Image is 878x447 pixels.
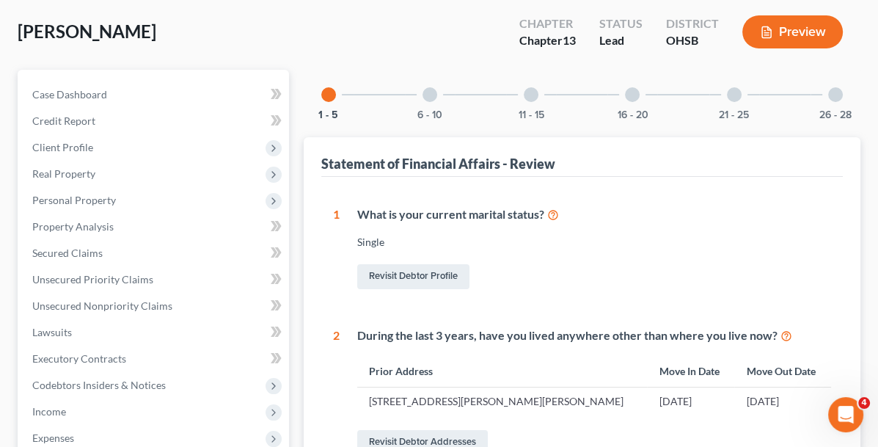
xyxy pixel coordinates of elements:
[617,110,648,120] button: 16 - 20
[21,214,289,240] a: Property Analysis
[357,327,831,344] div: During the last 3 years, have you lived anywhere other than where you live now?
[563,33,576,47] span: 13
[32,432,74,444] span: Expenses
[32,405,66,418] span: Income
[647,355,734,387] th: Move In Date
[32,247,103,259] span: Secured Claims
[32,379,166,391] span: Codebtors Insiders & Notices
[21,81,289,108] a: Case Dashboard
[32,115,95,127] span: Credit Report
[32,167,95,180] span: Real Property
[32,220,114,233] span: Property Analysis
[318,110,338,120] button: 1 - 5
[666,32,719,49] div: OHSB
[21,319,289,346] a: Lawsuits
[858,397,870,409] span: 4
[719,110,749,120] button: 21 - 25
[357,388,648,415] td: [STREET_ADDRESS][PERSON_NAME][PERSON_NAME]
[21,293,289,319] a: Unsecured Nonpriority Claims
[32,194,116,206] span: Personal Property
[734,388,831,415] td: [DATE]
[357,206,831,223] div: What is your current marital status?
[32,88,107,101] span: Case Dashboard
[519,15,576,32] div: Chapter
[21,266,289,293] a: Unsecured Priority Claims
[21,108,289,134] a: Credit Report
[599,15,643,32] div: Status
[21,240,289,266] a: Secured Claims
[32,273,153,286] span: Unsecured Priority Claims
[32,299,172,312] span: Unsecured Nonpriority Claims
[647,388,734,415] td: [DATE]
[819,110,852,120] button: 26 - 28
[357,355,648,387] th: Prior Address
[32,326,72,338] span: Lawsuits
[32,141,93,153] span: Client Profile
[18,21,156,42] span: [PERSON_NAME]
[734,355,831,387] th: Move Out Date
[357,264,469,289] a: Revisit Debtor Profile
[321,155,555,172] div: Statement of Financial Affairs - Review
[519,110,544,120] button: 11 - 15
[599,32,643,49] div: Lead
[666,15,719,32] div: District
[21,346,289,372] a: Executory Contracts
[32,352,126,365] span: Executory Contracts
[417,110,442,120] button: 6 - 10
[333,206,340,292] div: 1
[828,397,863,432] iframe: Intercom live chat
[357,235,831,250] div: Single
[742,15,843,48] button: Preview
[519,32,576,49] div: Chapter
